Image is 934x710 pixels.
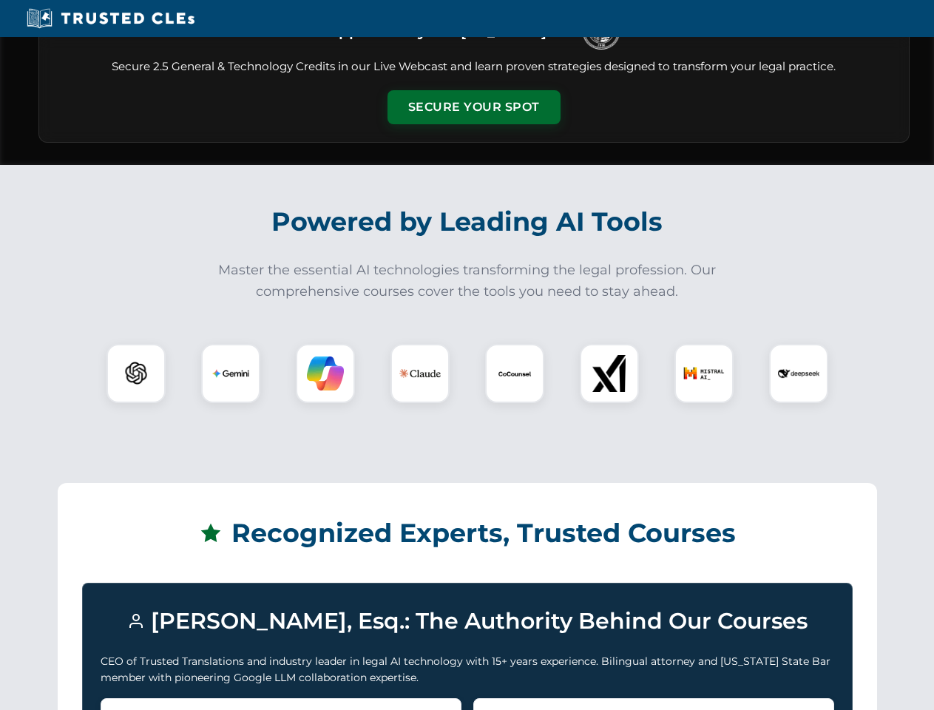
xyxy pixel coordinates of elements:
[296,344,355,403] div: Copilot
[201,344,260,403] div: Gemini
[591,355,628,392] img: xAI Logo
[778,353,819,394] img: DeepSeek Logo
[485,344,544,403] div: CoCounsel
[101,653,834,686] p: CEO of Trusted Translations and industry leader in legal AI technology with 15+ years experience....
[58,196,877,248] h2: Powered by Leading AI Tools
[115,352,158,395] img: ChatGPT Logo
[683,353,725,394] img: Mistral AI Logo
[390,344,450,403] div: Claude
[307,355,344,392] img: Copilot Logo
[580,344,639,403] div: xAI
[769,344,828,403] div: DeepSeek
[674,344,734,403] div: Mistral AI
[57,58,891,75] p: Secure 2.5 General & Technology Credits in our Live Webcast and learn proven strategies designed ...
[209,260,726,302] p: Master the essential AI technologies transforming the legal profession. Our comprehensive courses...
[22,7,199,30] img: Trusted CLEs
[399,353,441,394] img: Claude Logo
[82,507,853,559] h2: Recognized Experts, Trusted Courses
[388,90,561,124] button: Secure Your Spot
[496,355,533,392] img: CoCounsel Logo
[212,355,249,392] img: Gemini Logo
[101,601,834,641] h3: [PERSON_NAME], Esq.: The Authority Behind Our Courses
[106,344,166,403] div: ChatGPT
